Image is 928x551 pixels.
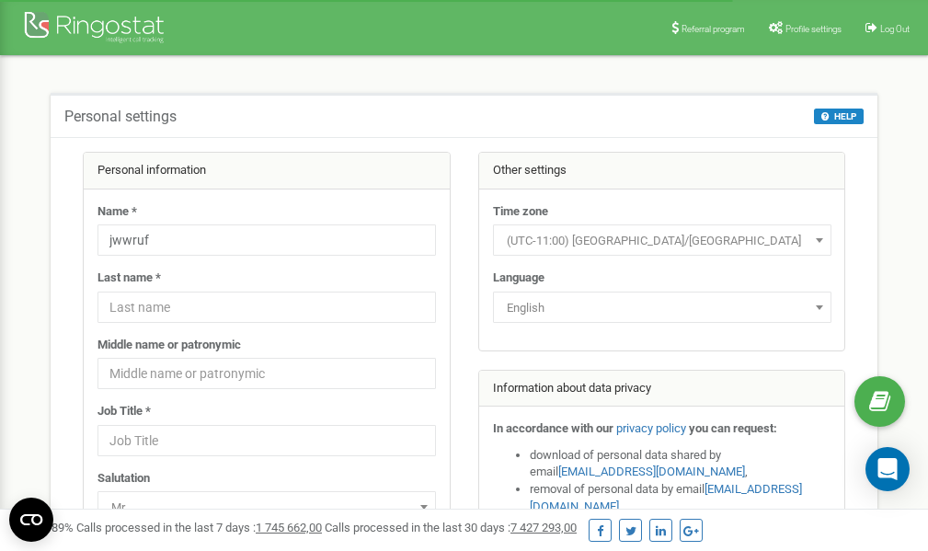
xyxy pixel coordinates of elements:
[558,465,745,478] a: [EMAIL_ADDRESS][DOMAIN_NAME]
[9,498,53,542] button: Open CMP widget
[97,292,436,323] input: Last name
[256,521,322,534] u: 1 745 662,00
[97,358,436,389] input: Middle name or patronymic
[97,270,161,287] label: Last name *
[479,153,845,189] div: Other settings
[493,292,831,323] span: English
[865,447,910,491] div: Open Intercom Messenger
[325,521,577,534] span: Calls processed in the last 30 days :
[104,495,430,521] span: Mr.
[689,421,777,435] strong: you can request:
[493,270,544,287] label: Language
[682,24,745,34] span: Referral program
[97,337,241,354] label: Middle name or patronymic
[510,521,577,534] u: 7 427 293,00
[64,109,177,125] h5: Personal settings
[493,224,831,256] span: (UTC-11:00) Pacific/Midway
[493,421,613,435] strong: In accordance with our
[97,203,137,221] label: Name *
[97,224,436,256] input: Name
[76,521,322,534] span: Calls processed in the last 7 days :
[499,295,825,321] span: English
[493,203,548,221] label: Time zone
[84,153,450,189] div: Personal information
[616,421,686,435] a: privacy policy
[97,491,436,522] span: Mr.
[880,24,910,34] span: Log Out
[97,425,436,456] input: Job Title
[97,403,151,420] label: Job Title *
[785,24,842,34] span: Profile settings
[814,109,864,124] button: HELP
[97,470,150,488] label: Salutation
[479,371,845,408] div: Information about data privacy
[530,447,831,481] li: download of personal data shared by email ,
[530,481,831,515] li: removal of personal data by email ,
[499,228,825,254] span: (UTC-11:00) Pacific/Midway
